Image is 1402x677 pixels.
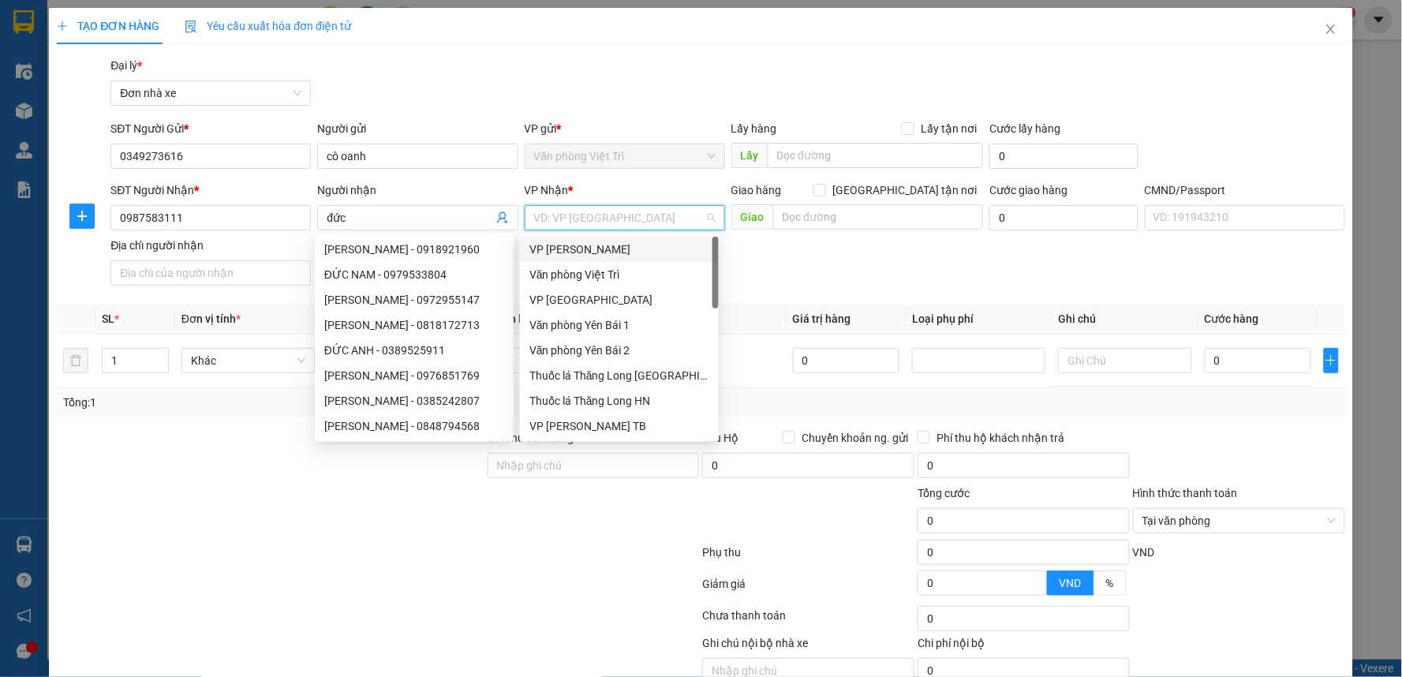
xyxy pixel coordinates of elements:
div: TRẦN ĐỨC MẠNH - 0385242807 [315,388,514,413]
div: [PERSON_NAME] - 0818172713 [324,316,504,334]
div: Văn phòng Yên Bái 1 [529,316,709,334]
input: Dọc đường [773,204,984,230]
div: [PERSON_NAME] - 0385242807 [324,392,504,410]
span: Giao hàng [731,184,782,196]
input: Cước giao hàng [989,205,1138,230]
span: Tổng cước [918,487,970,499]
span: Yêu cầu xuất hóa đơn điện tử [185,20,351,32]
div: [PERSON_NAME] - 0918921960 [324,241,504,258]
div: Ghi chú nội bộ nhà xe [702,634,914,658]
span: Cước hàng [1205,312,1259,325]
button: plus [1324,348,1339,373]
label: Hình thức thanh toán [1133,487,1238,499]
div: NGUYỄN ĐỨC ANH - 0848794568 [315,413,514,439]
span: Tại văn phòng [1142,509,1336,533]
span: Đơn vị tính [181,312,241,325]
span: % [1106,577,1114,589]
span: plus [1325,354,1338,367]
span: Lấy tận nơi [914,120,983,137]
label: Cước giao hàng [989,184,1067,196]
span: Đơn nhà xe [120,81,301,105]
div: VP [PERSON_NAME] TB [529,417,709,435]
input: Ghi Chú [1058,348,1191,373]
th: Ghi chú [1052,304,1198,335]
div: ĐỨC ANH - 0389525911 [315,338,514,363]
span: close [1325,23,1337,36]
div: ĐỨC ANH - 0389525911 [324,342,504,359]
label: Ghi chú đơn hàng [488,432,574,444]
div: Phụ thu [701,544,916,571]
span: TẠO ĐƠN HÀNG [57,20,159,32]
span: VND [1133,546,1155,559]
div: [PERSON_NAME] - 0972955147 [324,291,504,309]
div: Thuốc lá Thăng Long HN [529,392,709,410]
span: Chuyển khoản ng. gửi [795,429,914,447]
input: Địa chỉ của người nhận [110,260,311,286]
div: Địa chỉ người nhận [110,237,311,254]
div: Người nhận [317,181,518,199]
div: Văn phòng Việt Trì [520,262,719,287]
div: VP [GEOGRAPHIC_DATA] [529,291,709,309]
div: Người gửi [317,120,518,137]
span: VP Nhận [525,184,569,196]
input: Ghi chú đơn hàng [488,453,700,478]
div: ĐỨC NAM - 0979533804 [324,266,504,283]
span: SL [102,312,114,325]
div: VP Trần Phú TB [520,413,719,439]
span: Đại lý [110,59,142,72]
div: Chi phí nội bộ [918,634,1130,658]
span: Văn phòng Việt Trì [534,144,716,168]
span: Lấy [731,143,768,168]
div: VP gửi [525,120,725,137]
div: Chưa thanh toán [701,607,916,634]
div: TRẦN ĐỨC HẠNH - 0976851769 [315,363,514,388]
div: [PERSON_NAME] - 0848794568 [324,417,504,435]
div: SĐT Người Gửi [110,120,311,137]
div: VP Ninh Bình [520,287,719,312]
div: Giảm giá [701,575,916,603]
span: Lấy hàng [731,122,777,135]
span: plus [57,21,68,32]
div: HÀ ĐỨC HƯNG - 0972955147 [315,287,514,312]
button: Close [1309,8,1353,52]
button: plus [69,204,95,229]
div: TRẦN NGUYỄN ĐỨC KIÊN - 0818172713 [315,312,514,338]
th: Loại phụ phí [906,304,1052,335]
span: plus [70,210,94,223]
div: ĐỨC NAM - 0979533804 [315,262,514,287]
label: Cước lấy hàng [989,122,1060,135]
div: Văn phòng Yên Bái 2 [529,342,709,359]
div: TRẦN ĐỨC THÀNH - 0918921960 [315,237,514,262]
span: [GEOGRAPHIC_DATA] tận nơi [826,181,983,199]
div: Thuốc lá Thăng Long [GEOGRAPHIC_DATA] [529,367,709,384]
img: icon [185,21,197,33]
span: user-add [496,211,509,224]
div: VP [PERSON_NAME] [529,241,709,258]
div: VP Lê Duẩn [520,237,719,262]
div: Thuốc lá Thăng Long HN [520,388,719,413]
span: Giá trị hàng [793,312,851,325]
span: Khác [191,349,305,372]
div: SĐT Người Nhận [110,181,311,199]
div: Văn phòng Yên Bái 1 [520,312,719,338]
div: CMND/Passport [1145,181,1345,199]
div: Tổng: 1 [63,394,541,411]
div: Thuốc lá Thăng Long Thanh Hóa [520,363,719,388]
div: Văn phòng Yên Bái 2 [520,338,719,363]
input: Dọc đường [768,143,984,168]
button: delete [63,348,88,373]
input: Cước lấy hàng [989,144,1138,169]
span: Giao [731,204,773,230]
span: VND [1060,577,1082,589]
span: Thu Hộ [702,432,738,444]
span: Phí thu hộ khách nhận trả [930,429,1071,447]
div: Văn phòng Việt Trì [529,266,709,283]
input: 0 [793,348,900,373]
div: [PERSON_NAME] - 0976851769 [324,367,504,384]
